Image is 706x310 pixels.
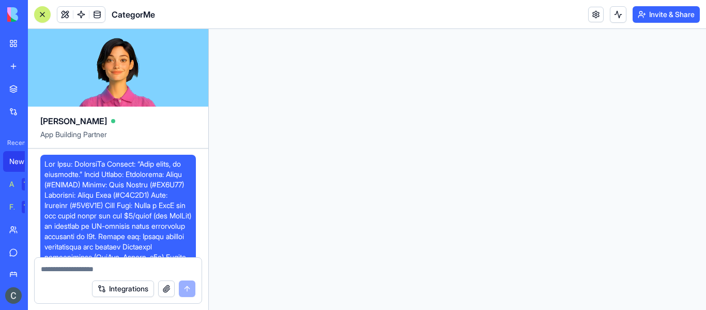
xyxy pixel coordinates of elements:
button: Invite & Share [633,6,700,23]
iframe: To enrich screen reader interactions, please activate Accessibility in Grammarly extension settings [209,29,706,310]
div: TRY [22,201,38,213]
span: App Building Partner [40,129,196,148]
div: Feedback Form [9,202,14,212]
button: Integrations [92,281,154,297]
a: AI Logo GeneratorTRY [3,174,44,195]
a: New App [3,151,44,172]
div: AI Logo Generator [9,179,14,189]
span: Recent [3,139,25,147]
span: [PERSON_NAME] [40,115,107,127]
div: New App [9,156,38,167]
img: logo [7,7,71,22]
div: TRY [22,178,38,190]
img: ACg8ocIGKtaBNR7V3AzIWvm-YeaVhrEcXRzQcS3bnrotWnIg3Rgsdw=s96-c [5,287,22,304]
a: Feedback FormTRY [3,197,44,217]
span: CategorMe [112,8,155,21]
